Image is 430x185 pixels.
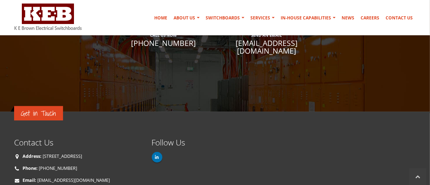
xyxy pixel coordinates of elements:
a: Switchboards [203,11,247,25]
a: About Us [171,11,202,25]
a: Services [248,11,278,25]
strong: Email: [23,177,37,183]
a: Send An Email [EMAIL_ADDRESS][DOMAIN_NAME] [220,14,313,65]
span: [PHONE_NUMBER] [117,39,210,47]
a: Call Us Now [PHONE_NUMBER] [117,14,210,58]
img: K E Brown Electrical Switchboards [14,4,82,30]
span: [EMAIL_ADDRESS][DOMAIN_NAME] [220,39,313,55]
a: Home [152,11,170,25]
a: [PHONE_NUMBER] [39,165,77,171]
a: Careers [358,11,382,25]
h4: Follow Us [152,138,210,147]
a: News [339,11,357,25]
a: In-house Capabilities [278,11,338,25]
strong: Phone: [23,165,38,171]
span: Get in Touch [21,107,56,119]
a: Linkedin [152,152,162,162]
a: [STREET_ADDRESS] [43,153,82,159]
a: Contact Us [383,11,416,25]
h4: Contact Us [14,138,141,147]
a: [EMAIL_ADDRESS][DOMAIN_NAME] [38,177,110,183]
strong: Address: [23,153,42,159]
